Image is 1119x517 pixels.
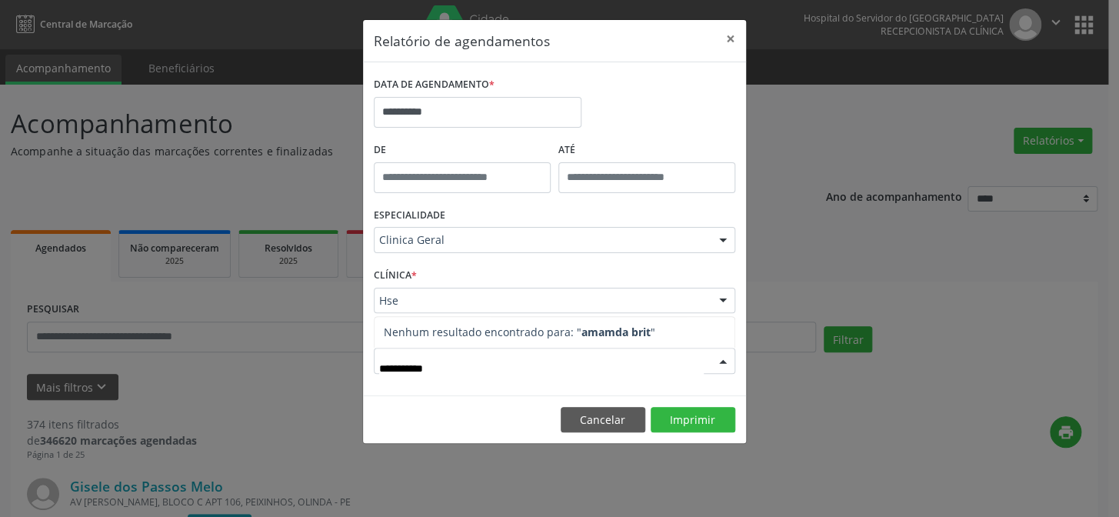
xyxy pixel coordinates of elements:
[374,204,445,228] label: ESPECIALIDADE
[384,325,655,339] span: Nenhum resultado encontrado para: " "
[374,31,550,51] h5: Relatório de agendamentos
[379,232,704,248] span: Clinica Geral
[561,407,645,433] button: Cancelar
[651,407,735,433] button: Imprimir
[374,73,495,97] label: DATA DE AGENDAMENTO
[374,264,417,288] label: CLÍNICA
[715,20,746,58] button: Close
[379,293,704,309] span: Hse
[581,325,651,339] strong: amamda brit
[558,138,735,162] label: ATÉ
[374,138,551,162] label: De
